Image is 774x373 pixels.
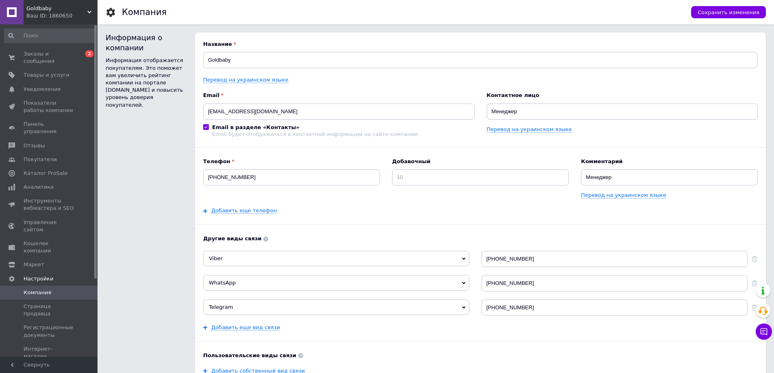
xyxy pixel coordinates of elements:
[756,323,772,340] button: Чат с покупателем
[487,103,758,120] input: ФИО
[24,345,75,360] span: Интернет-магазин
[26,12,98,19] div: Ваш ID: 1860650
[130,25,219,32] strong: интернет-магазин Goldbaby
[24,240,75,254] span: Кошелек компании
[88,43,143,50] strong: доступные цены
[8,25,488,67] span: Все в одном месте - это Магазин который имеет самый широкий ассортимент в [GEOGRAPHIC_DATA]. Высо...
[203,41,758,48] b: Название
[487,92,758,99] b: Контактное лицо
[203,77,288,83] a: Перевод на украинском языке
[410,43,439,50] strong: доставка
[211,207,277,214] a: Добавить еще телефон
[203,235,758,242] b: Другие виды связи
[106,57,187,108] div: Информация отображается покупателям. Это поможет вам увеличить рейтинг компании на портале [DOMAI...
[211,324,280,331] a: Добавить еще вид связи
[26,5,87,12] span: Goldbaby
[85,50,93,57] span: 2
[392,169,569,185] input: 10
[581,192,666,198] a: Перевод на украинском языке
[24,219,75,233] span: Управление сайтом
[169,34,223,41] strong: детских товаров
[169,8,384,18] span: Заходите в наш интернет магазин [DOMAIN_NAME]
[203,52,758,68] input: Название вашей компании
[209,304,233,310] span: Telegram
[24,99,75,114] span: Показатели работы компании
[581,158,758,165] b: Комментарий
[24,50,75,65] span: Заказы и сообщения
[106,32,187,53] div: Информация о компании
[203,352,758,359] b: Пользовательские виды связи
[413,52,488,58] strong: [DEMOGRAPHIC_DATA]
[34,43,87,50] strong: качества товара
[24,289,51,296] span: Компания
[20,25,71,32] strong: детские товары
[698,9,759,15] span: Сохранить изменения
[24,324,75,339] span: Регистрационные документы
[24,170,67,177] span: Каталог ProSale
[24,183,54,191] span: Аналитика
[203,103,475,120] input: Электронный адрес
[24,121,75,135] span: Панель управления
[24,303,75,317] span: Страница продавца
[24,142,45,149] span: Отзывы
[24,197,75,212] span: Инструменты вебмастера и SEO
[487,126,572,133] a: Перевод на украинском языке
[203,92,475,99] b: Email
[4,28,96,43] input: Поиск
[200,52,226,58] strong: ребенка
[8,8,546,69] body: Визуальный текстовый редактор, 4E043908-153C-48D9-815C-E32ADA6C427F
[392,158,569,165] b: Добавочный
[24,71,69,79] span: Товары и услуги
[24,86,61,93] span: Уведомления
[122,7,167,17] h1: Компания
[581,169,758,185] input: Например: Бухгалтерия
[209,255,223,261] span: Viber
[209,280,236,286] span: WhatsApp
[212,124,299,130] b: Email в разделе «Контакты»
[24,156,57,163] span: Покупатели
[24,275,53,282] span: Настройки
[24,261,44,268] span: Маркет
[203,158,380,165] b: Телефон
[691,6,766,18] button: Сохранить изменения
[203,169,380,185] input: +38 096 0000000
[212,131,419,137] div: Email будет отображаться в контактной информации на сайте компании.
